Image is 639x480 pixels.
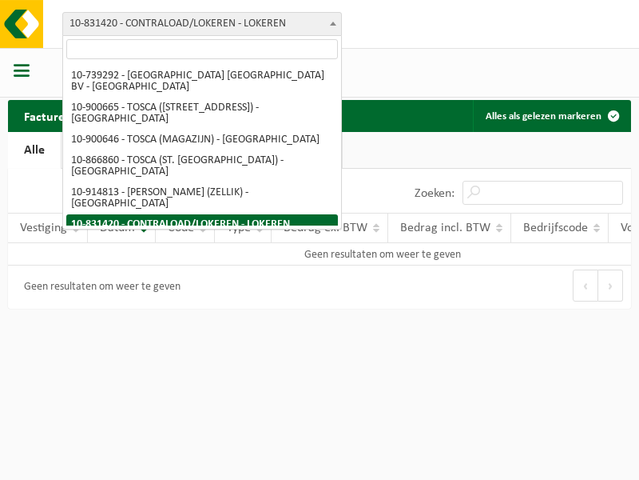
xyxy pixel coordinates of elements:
li: 10-866860 - TOSCA (ST. [GEOGRAPHIC_DATA]) - [GEOGRAPHIC_DATA] [66,150,338,182]
div: Geen resultaten om weer te geven [16,274,181,301]
button: Alles als gelezen markeren [473,100,629,132]
li: 10-900646 - TOSCA (MAGAZIJN) - [GEOGRAPHIC_DATA] [66,130,338,150]
a: Factuur [62,132,133,169]
span: Bedrag incl. BTW [400,222,490,234]
span: Vestiging [20,222,67,234]
button: Next [598,270,623,302]
span: 10-831420 - CONTRALOAD/LOKEREN - LOKEREN [62,12,342,36]
a: Alle [8,132,61,169]
h2: Facturen [8,100,88,131]
span: 10-831420 - CONTRALOAD/LOKEREN - LOKEREN [63,13,341,35]
button: Previous [573,270,598,302]
span: Bedrijfscode [523,222,588,234]
li: 10-900665 - TOSCA ([STREET_ADDRESS]) - [GEOGRAPHIC_DATA] [66,98,338,130]
li: 10-739292 - [GEOGRAPHIC_DATA] [GEOGRAPHIC_DATA] BV - [GEOGRAPHIC_DATA] [66,66,338,98]
label: Zoeken: [415,187,454,200]
li: 10-914813 - [PERSON_NAME] (ZELLIK) - [GEOGRAPHIC_DATA] [66,182,338,214]
li: 10-831420 - CONTRALOAD/LOKEREN - LOKEREN [66,214,338,235]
